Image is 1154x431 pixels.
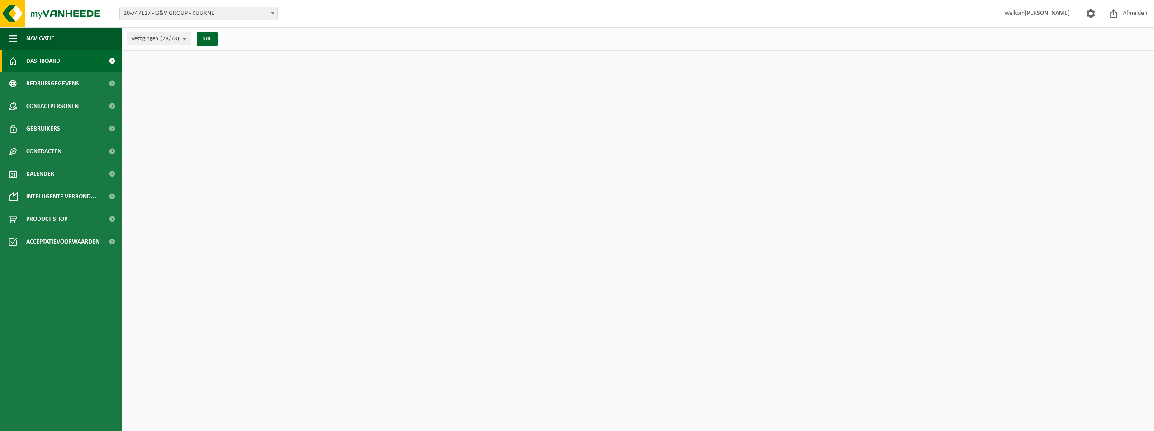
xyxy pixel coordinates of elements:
span: Intelligente verbond... [26,185,96,208]
span: Contracten [26,140,61,163]
count: (78/78) [161,36,179,42]
button: OK [197,32,218,46]
span: Bedrijfsgegevens [26,72,79,95]
span: 10-747117 - G&V GROUP - KUURNE [119,7,278,20]
span: Gebruikers [26,117,60,140]
span: Contactpersonen [26,95,79,117]
span: Acceptatievoorwaarden [26,230,99,253]
span: Kalender [26,163,54,185]
span: Dashboard [26,50,60,72]
span: Navigatie [26,27,54,50]
strong: [PERSON_NAME] [1025,10,1070,17]
span: Product Shop [26,208,67,230]
button: Vestigingen(78/78) [127,32,191,45]
span: Vestigingen [132,32,179,46]
span: 10-747117 - G&V GROUP - KUURNE [120,7,277,20]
